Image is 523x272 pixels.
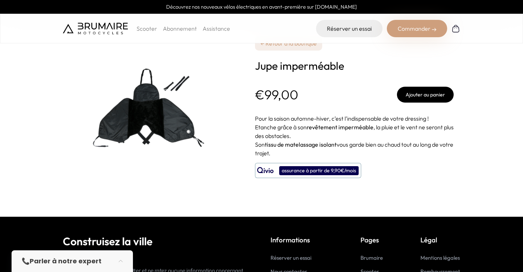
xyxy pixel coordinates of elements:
a: Abonnement [163,25,197,32]
a: Brumaire [360,254,383,261]
p: Pages [360,235,388,245]
img: Panier [451,24,460,33]
p: Pour la saison automne-hiver, c’est l’indispensable de votre dressing ! [255,114,454,123]
p: Scooter [137,24,157,33]
div: Commander [387,20,447,37]
div: assurance à partir de 9,90€/mois [279,166,359,175]
strong: revêtement imperméable [307,124,373,131]
p: Son vous garde bien au chaud tout au long de votre trajet. [255,140,454,157]
button: Ajouter au panier [397,87,454,103]
img: logo qivio [257,166,274,175]
h1: Jupe imperméable [255,59,454,72]
a: Mentions légales [420,254,460,261]
h2: Construisez la ville de demain [63,235,252,261]
strong: tissu de matelassage isolant [265,141,337,148]
p: Légal [420,235,460,245]
img: right-arrow-2.png [432,27,436,32]
p: Informations [271,235,328,245]
a: Réserver un essai [271,254,311,261]
p: €99,00 [255,87,298,102]
a: Réserver un essai [316,20,382,37]
button: assurance à partir de 9,90€/mois [255,163,361,178]
p: Etanche grâce à son , la pluie et le vent ne seront plus des obstacles. [255,123,454,140]
img: Brumaire Motocycles [63,23,128,34]
img: Jupe imperméable [63,18,243,199]
a: Assistance [203,25,230,32]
